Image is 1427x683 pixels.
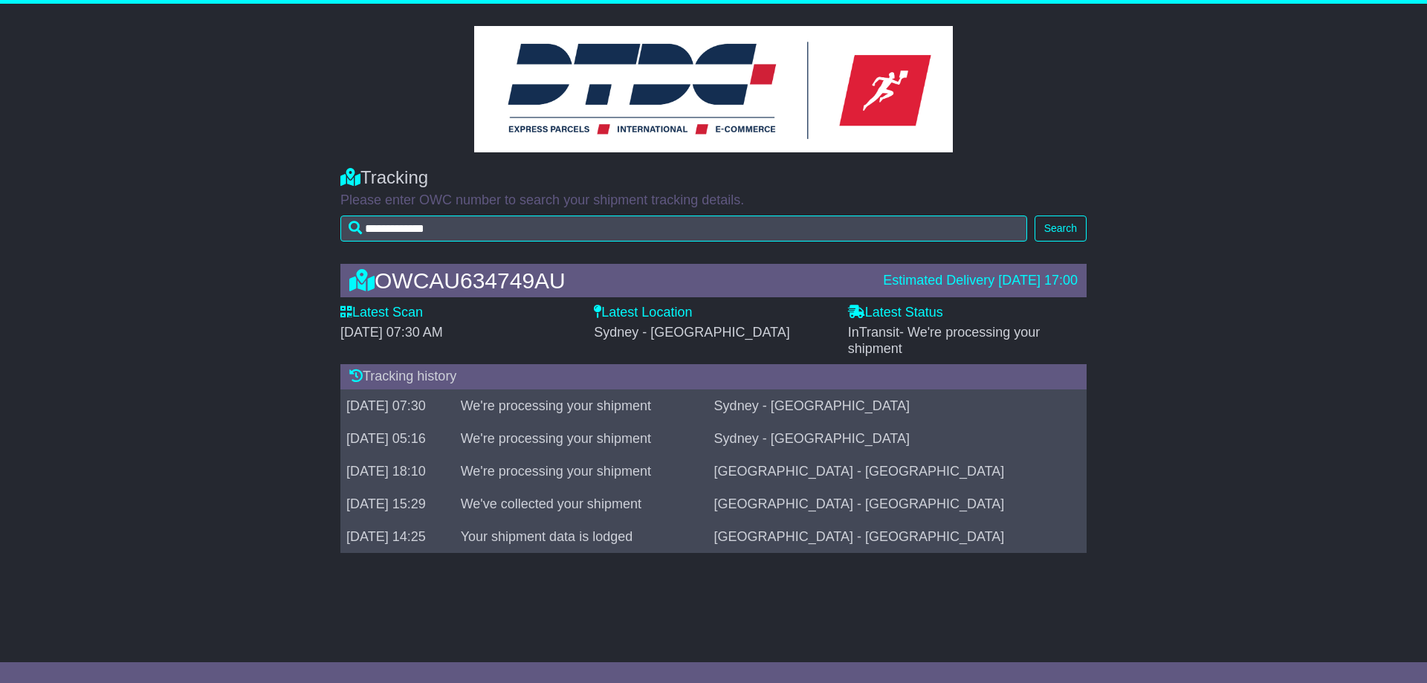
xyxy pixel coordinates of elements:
[340,305,423,321] label: Latest Scan
[883,273,1078,289] div: Estimated Delivery [DATE] 17:00
[455,455,708,488] td: We're processing your shipment
[340,488,455,520] td: [DATE] 15:29
[708,488,1087,520] td: [GEOGRAPHIC_DATA] - [GEOGRAPHIC_DATA]
[342,268,876,293] div: OWCAU634749AU
[474,26,953,152] img: Light
[340,325,443,340] span: [DATE] 07:30 AM
[708,520,1087,553] td: [GEOGRAPHIC_DATA] - [GEOGRAPHIC_DATA]
[1035,216,1087,242] button: Search
[708,389,1087,422] td: Sydney - [GEOGRAPHIC_DATA]
[340,389,455,422] td: [DATE] 07:30
[455,422,708,455] td: We're processing your shipment
[594,305,692,321] label: Latest Location
[340,455,455,488] td: [DATE] 18:10
[848,305,943,321] label: Latest Status
[848,325,1041,356] span: - We're processing your shipment
[340,167,1087,189] div: Tracking
[708,455,1087,488] td: [GEOGRAPHIC_DATA] - [GEOGRAPHIC_DATA]
[340,520,455,553] td: [DATE] 14:25
[340,422,455,455] td: [DATE] 05:16
[848,325,1041,356] span: InTransit
[340,364,1087,389] div: Tracking history
[708,422,1087,455] td: Sydney - [GEOGRAPHIC_DATA]
[594,325,789,340] span: Sydney - [GEOGRAPHIC_DATA]
[455,488,708,520] td: We've collected your shipment
[340,192,1087,209] p: Please enter OWC number to search your shipment tracking details.
[455,389,708,422] td: We're processing your shipment
[455,520,708,553] td: Your shipment data is lodged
